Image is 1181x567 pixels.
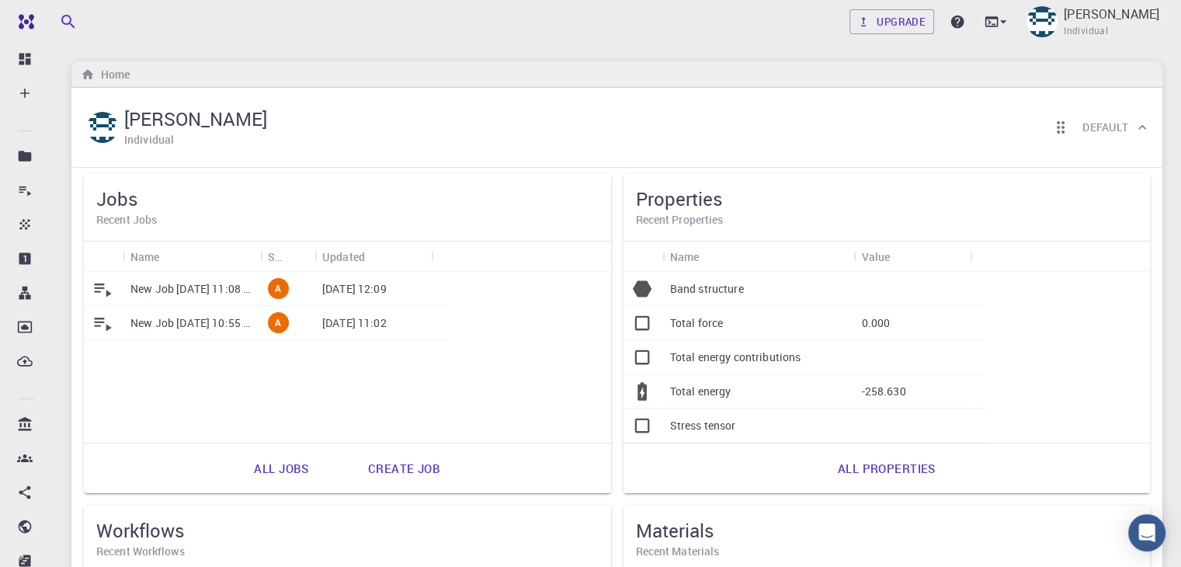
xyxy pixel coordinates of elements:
[322,242,365,272] div: Updated
[1026,6,1058,37] img: imran hasan
[849,9,934,34] a: Upgrade
[1082,119,1128,136] h6: Default
[260,242,314,272] div: Status
[84,242,123,272] div: Icon
[1064,5,1159,23] p: [PERSON_NAME]
[96,211,599,228] h6: Recent Jobs
[1045,112,1076,143] button: Reorder cards
[861,384,905,399] p: -258.630
[821,450,953,487] a: All properties
[96,186,599,211] h5: Jobs
[322,315,387,331] p: [DATE] 11:02
[96,518,599,543] h5: Workflows
[670,350,801,365] p: Total energy contributions
[78,66,133,83] nav: breadcrumb
[699,244,724,269] button: Sort
[269,316,287,329] span: A
[31,11,87,25] span: Support
[636,518,1138,543] h5: Materials
[268,312,289,333] div: active
[268,278,289,299] div: active
[237,450,325,487] a: All jobs
[130,315,252,331] p: New Job [DATE] 10:55 AM
[160,244,185,269] button: Sort
[636,186,1138,211] h5: Properties
[96,543,599,560] h6: Recent Workflows
[636,211,1138,228] h6: Recent Properties
[269,282,287,295] span: A
[861,315,890,331] p: 0.000
[314,242,431,272] div: Updated
[853,242,970,272] div: Value
[322,281,387,297] p: [DATE] 12:09
[130,281,252,297] p: New Job [DATE] 11:08 AM
[662,242,854,272] div: Name
[670,315,724,331] p: Total force
[124,106,267,131] h5: [PERSON_NAME]
[95,66,130,83] h6: Home
[351,450,457,487] a: Create job
[71,88,1162,168] div: imran hasan[PERSON_NAME]IndividualReorder cardsDefault
[636,543,1138,560] h6: Recent Materials
[1128,514,1165,551] div: Open Intercom Messenger
[124,131,174,148] h6: Individual
[12,14,34,30] img: logo
[365,244,390,269] button: Sort
[282,244,307,269] button: Sort
[670,281,744,297] p: Band structure
[1064,23,1108,39] span: Individual
[890,244,915,269] button: Sort
[130,242,160,272] div: Name
[670,418,736,433] p: Stress tensor
[87,112,118,143] img: imran hasan
[123,242,260,272] div: Name
[268,242,282,272] div: Status
[670,242,700,272] div: Name
[861,242,890,272] div: Value
[670,384,731,399] p: Total energy
[623,242,662,272] div: Icon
